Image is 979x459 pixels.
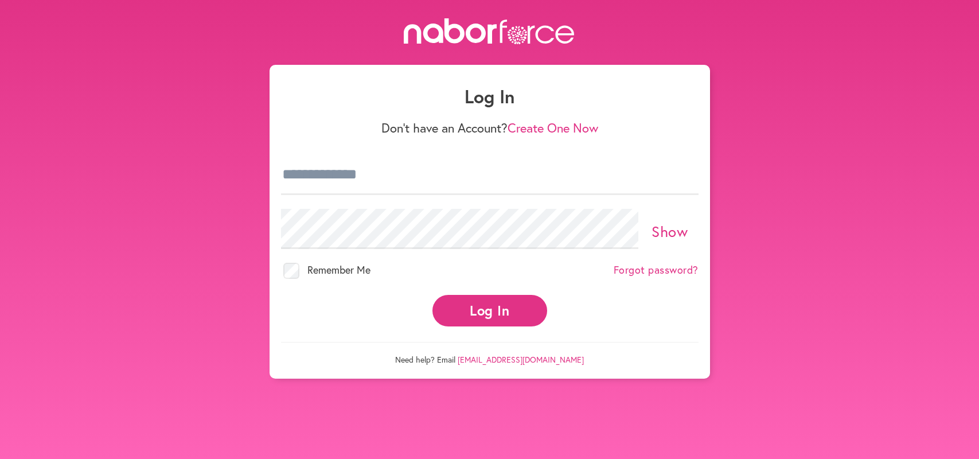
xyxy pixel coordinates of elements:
a: Forgot password? [614,264,699,277]
a: [EMAIL_ADDRESS][DOMAIN_NAME] [458,354,584,365]
p: Don't have an Account? [281,120,699,135]
a: Show [652,221,688,241]
p: Need help? Email [281,342,699,365]
button: Log In [432,295,547,326]
a: Create One Now [508,119,598,136]
span: Remember Me [307,263,370,277]
h1: Log In [281,85,699,107]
